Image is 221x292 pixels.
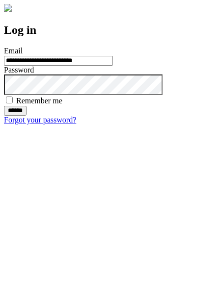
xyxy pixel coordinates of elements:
[4,4,12,12] img: logo-4e3dc11c47720685a147b03b5a06dd966a58ff35d612b21f08c02c0306f2b779.png
[4,47,23,55] label: Email
[16,97,62,105] label: Remember me
[4,116,76,124] a: Forgot your password?
[4,66,34,74] label: Password
[4,24,217,37] h2: Log in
